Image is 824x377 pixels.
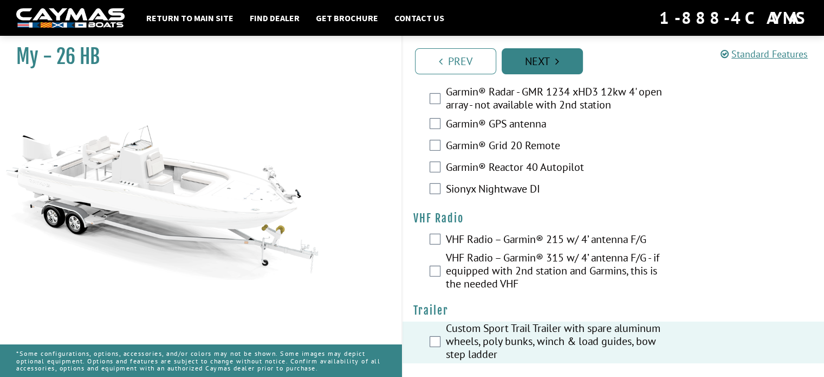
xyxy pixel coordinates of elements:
[446,233,673,248] label: VHF Radio – Garmin® 215 w/ 4’ antenna F/G
[413,304,814,317] h4: Trailer
[721,48,808,60] a: Standard Features
[446,251,673,293] label: VHF Radio – Garmin® 315 w/ 4’ antenna F/G - if equipped with 2nd station and Garmins, this is the...
[659,6,808,30] div: 1-888-4CAYMAS
[502,48,583,74] a: Next
[141,11,239,25] a: Return to main site
[446,117,673,133] label: Garmin® GPS antenna
[16,8,125,28] img: white-logo-c9c8dbefe5ff5ceceb0f0178aa75bf4bb51f6bca0971e226c86eb53dfe498488.png
[446,161,673,176] label: Garmin® Reactor 40 Autopilot
[446,322,673,363] label: Custom Sport Trail Trailer with spare aluminum wheels, poly bunks, winch & load guides, bow step ...
[413,212,814,225] h4: VHF Radio
[310,11,384,25] a: Get Brochure
[446,182,673,198] label: Sionyx Nightwave DI
[16,344,385,377] p: *Some configurations, options, accessories, and/or colors may not be shown. Some images may depic...
[415,48,496,74] a: Prev
[16,44,374,69] h1: My - 26 HB
[244,11,305,25] a: Find Dealer
[446,85,673,114] label: Garmin® Radar - GMR 1234 xHD3 12kw 4' open array - not available with 2nd station
[389,11,450,25] a: Contact Us
[446,139,673,155] label: Garmin® Grid 20 Remote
